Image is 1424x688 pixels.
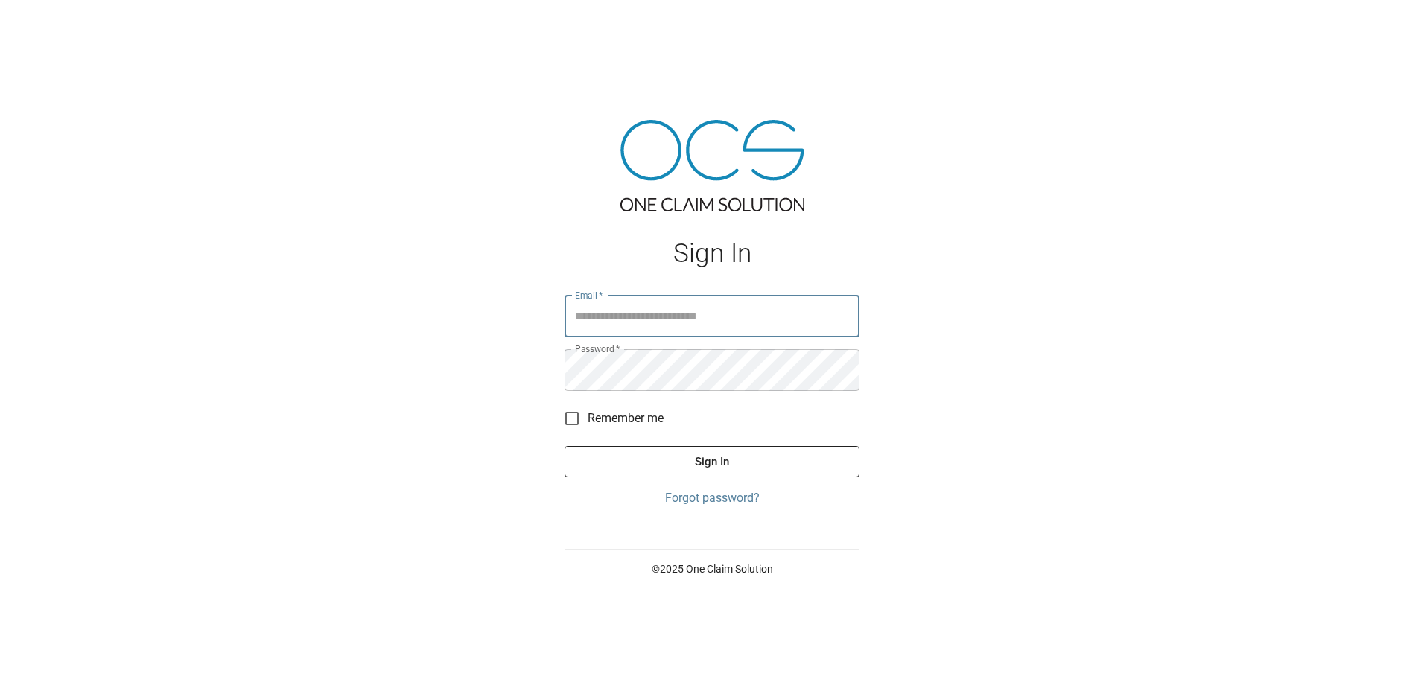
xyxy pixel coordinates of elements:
button: Sign In [565,446,859,477]
a: Forgot password? [565,489,859,507]
p: © 2025 One Claim Solution [565,561,859,576]
img: ocs-logo-tra.png [620,120,804,211]
label: Email [575,289,603,302]
span: Remember me [588,410,664,427]
label: Password [575,343,620,355]
img: ocs-logo-white-transparent.png [18,9,77,39]
h1: Sign In [565,238,859,269]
